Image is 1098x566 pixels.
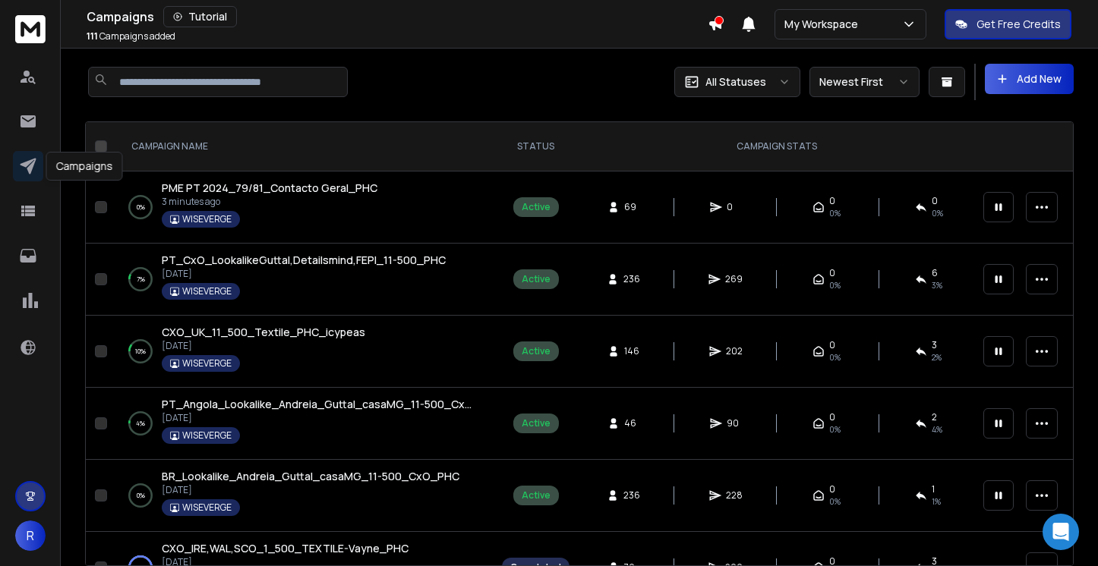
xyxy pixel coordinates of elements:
div: Campaigns [46,152,123,181]
span: PT_CxO_LookalikeGuttal,Detailsmind,FEPI_11-500_PHC [162,253,446,267]
div: Active [522,345,551,357]
span: 228 [726,489,743,502]
p: All Statuses [705,74,766,90]
div: Active [522,201,551,213]
td: 7%PT_CxO_LookalikeGuttal,Detailsmind,FEPI_11-500_PHC[DATE]WISEVERGE [113,244,493,316]
span: 0% [829,351,841,363]
span: 1 [932,483,935,495]
p: [DATE] [162,268,446,280]
p: 4 % [136,416,145,431]
span: 2 [932,411,937,423]
a: CXO_IRE,WAL,SCO_1_500_TEXTILE-Vayne_PHC [162,541,409,556]
p: WISEVERGE [182,213,232,225]
span: PME PT 2024_79/81_Contacto Geral_PHC [162,181,377,195]
p: Get Free Credits [977,17,1061,32]
a: BR_Lookalike_Andreia_Guttal_casaMG_11-500_CxO_PHC [162,469,459,484]
div: Campaigns [87,6,708,27]
div: Active [522,273,551,285]
button: Get Free Credits [945,9,1071,39]
a: CXO_UK_11_500_Textile_PHC_icypeas [162,325,365,340]
a: PME PT 2024_79/81_Contacto Geral_PHC [162,181,377,196]
p: [DATE] [162,484,459,496]
span: 0 [932,195,938,207]
span: 90 [727,417,742,429]
p: 7 % [137,272,145,287]
button: Add New [985,64,1074,94]
span: 1 % [932,495,941,508]
td: 10%CXO_UK_11_500_Textile_PHC_icypeas[DATE]WISEVERGE [113,316,493,388]
td: 0%BR_Lookalike_Andreia_Guttal_casaMG_11-500_CxO_PHC[DATE]WISEVERGE [113,460,493,532]
a: PT_Angola_Lookalike_Andreia_Guttal_casaMG_11-500_CxO_PHC [162,397,478,412]
span: 4 % [932,423,942,436]
p: WISEVERGE [182,357,232,369]
span: 236 [623,273,640,285]
span: PT_Angola_Lookalike_Andreia_Guttal_casaMG_11-500_CxO_PHC [162,397,502,411]
span: 111 [87,30,98,42]
button: R [15,520,46,551]
p: Campaigns added [87,30,175,42]
button: Tutorial [163,6,237,27]
span: 0 [829,483,835,495]
span: 0 [829,195,835,207]
p: 0 % [137,488,145,503]
button: Newest First [809,67,920,97]
span: 0 [829,411,835,423]
div: Open Intercom Messenger [1043,514,1079,550]
span: 0% [932,207,943,219]
span: 0 [727,201,742,213]
p: WISEVERGE [182,429,232,442]
p: 3 minutes ago [162,196,377,208]
p: My Workspace [784,17,864,32]
th: STATUS [493,122,579,171]
span: 46 [624,417,639,429]
span: 2 % [932,351,942,363]
span: CXO_IRE,WAL,SCO_1_500_TEXTILE-Vayne_PHC [162,541,409,555]
p: [DATE] [162,412,478,424]
a: PT_CxO_LookalikeGuttal,Detailsmind,FEPI_11-500_PHC [162,253,446,268]
p: WISEVERGE [182,285,232,297]
span: 0% [829,207,841,219]
span: 269 [725,273,743,285]
span: 236 [623,489,640,502]
span: 3 [932,339,937,351]
span: 0% [829,423,841,436]
td: 0%PME PT 2024_79/81_Contacto Geral_PHC3 minutes agoWISEVERGE [113,171,493,244]
p: 0 % [137,200,145,215]
span: 3 % [932,279,942,291]
span: 0% [829,279,841,291]
div: Active [522,417,551,429]
span: 0 [829,267,835,279]
span: 6 [932,267,938,279]
span: 0 [829,339,835,351]
span: 146 [624,345,639,357]
span: 69 [624,201,639,213]
span: 0% [829,495,841,508]
p: 10 % [135,344,146,359]
p: [DATE] [162,340,365,352]
span: CXO_UK_11_500_Textile_PHC_icypeas [162,325,365,339]
th: CAMPAIGN NAME [113,122,493,171]
th: CAMPAIGN STATS [579,122,974,171]
span: 202 [726,345,743,357]
p: WISEVERGE [182,502,232,514]
div: Active [522,489,551,502]
td: 4%PT_Angola_Lookalike_Andreia_Guttal_casaMG_11-500_CxO_PHC[DATE]WISEVERGE [113,388,493,460]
